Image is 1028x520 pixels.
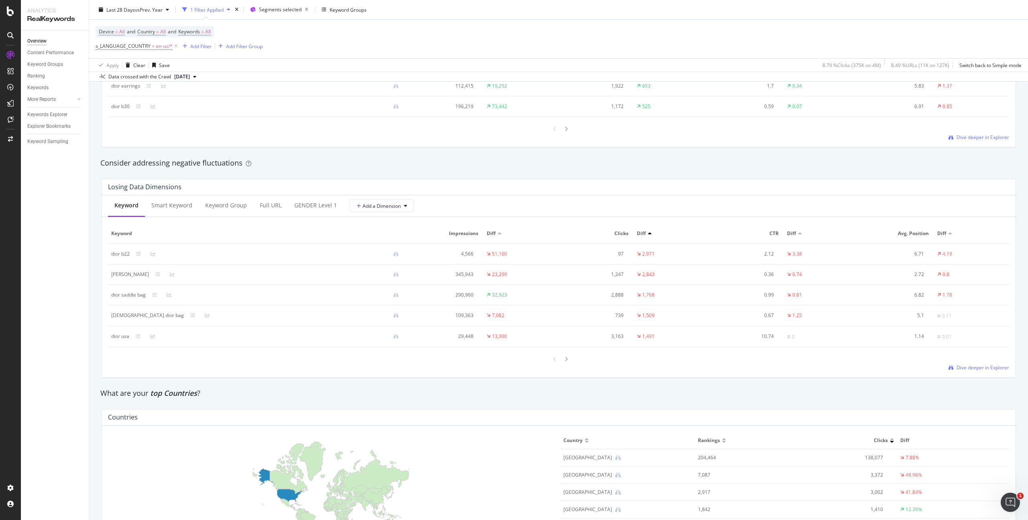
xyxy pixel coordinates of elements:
[862,230,929,237] span: Avg. Position
[412,103,473,110] div: 196,219
[111,291,146,299] div: dior saddle bag
[492,312,504,319] div: 7,082
[27,14,82,24] div: RealKeywords
[247,3,312,16] button: Segments selected
[160,26,166,37] span: All
[792,312,802,319] div: 1.25
[698,454,773,461] div: 204,464
[115,28,118,35] span: =
[179,3,233,16] button: 1 Filter Applied
[178,28,200,35] span: Keywords
[412,82,473,90] div: 112,415
[942,271,949,278] div: 0.8
[942,103,952,110] div: 0.85
[862,291,924,299] div: 6.82
[111,103,130,110] div: dior b30
[156,41,173,52] span: en-us/*
[900,437,1004,444] span: Diff
[1017,493,1024,499] span: 1
[100,388,1017,399] div: What are your ?
[412,230,478,237] span: Impressions
[119,26,125,37] span: All
[27,122,71,131] div: Explorer Bookmarks
[27,95,75,104] a: More Reports
[27,84,49,92] div: Keywords
[792,103,802,110] div: 0.07
[27,111,83,119] a: Keywords Explorer
[906,454,919,461] div: 7.88%
[942,82,952,90] div: 1.37
[792,291,802,299] div: 0.81
[106,61,119,68] div: Apply
[492,103,507,110] div: 73,442
[642,312,655,319] div: 1,509
[712,250,774,258] div: 2.12
[712,312,774,319] div: 0.67
[111,333,129,340] div: dior usa
[27,49,74,57] div: Content Performance
[698,489,773,496] div: 2,917
[96,59,119,72] button: Apply
[179,41,212,51] button: Add Filter
[948,364,1009,371] a: Dive deeper in Explorer
[27,122,83,131] a: Explorer Bookmarks
[492,333,507,340] div: 13,900
[350,199,414,212] button: Add a Dimension
[96,3,172,16] button: Last 28 DaysvsPrev. Year
[168,28,176,35] span: and
[822,61,881,68] div: 8.79 % Clicks ( 375K on 4M )
[412,291,473,299] div: 290,960
[190,6,224,13] div: 1 Filter Applied
[330,6,367,13] div: Keyword Groups
[957,134,1009,141] span: Dive deeper in Explorer
[562,103,624,110] div: 1,172
[111,271,149,278] div: christian dior
[205,201,247,209] div: Keyword Group
[412,333,473,340] div: 29,448
[99,28,114,35] span: Device
[27,137,83,146] a: Keyword Sampling
[108,413,138,421] div: Countries
[260,201,281,209] div: Full URL
[642,271,655,278] div: 2,843
[27,49,83,57] a: Content Performance
[906,506,922,513] div: 12.35%
[563,506,612,513] div: Pakistan
[171,72,200,82] button: [DATE]
[712,333,774,340] div: 10.74
[891,61,949,68] div: 8.49 % URLs ( 11K on 127K )
[563,489,612,496] div: Mexico
[27,6,82,14] div: Analytics
[957,364,1009,371] span: Dive deeper in Explorer
[906,471,922,479] div: 48.96%
[948,134,1009,141] a: Dive deeper in Explorer
[106,6,135,13] span: Last 28 Days
[111,250,130,258] div: dior b22
[642,333,655,340] div: 1,491
[698,471,773,479] div: 7,087
[201,28,204,35] span: =
[122,59,145,72] button: Clear
[562,291,624,299] div: 2,888
[27,137,68,146] div: Keyword Sampling
[27,72,45,80] div: Ranking
[562,333,624,340] div: 3,163
[174,73,190,80] span: 2025 Sep. 12th
[698,437,720,444] span: Rankings
[190,43,212,49] div: Add Filter
[357,203,401,209] span: Add a Dimension
[712,271,774,278] div: 0.36
[956,59,1022,72] button: Switch back to Simple mode
[642,250,655,258] div: 2,971
[937,336,940,338] img: Equal
[27,60,63,69] div: Keyword Groups
[942,250,952,258] div: 4.19
[100,158,1017,168] div: Consider addressing negative fluctuations
[150,388,197,398] span: top Countries
[133,61,145,68] div: Clear
[862,312,924,319] div: 5.1
[712,291,774,299] div: 0.99
[862,82,924,90] div: 5.83
[492,82,507,90] div: 19,252
[108,183,182,191] div: Losing Data Dimensions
